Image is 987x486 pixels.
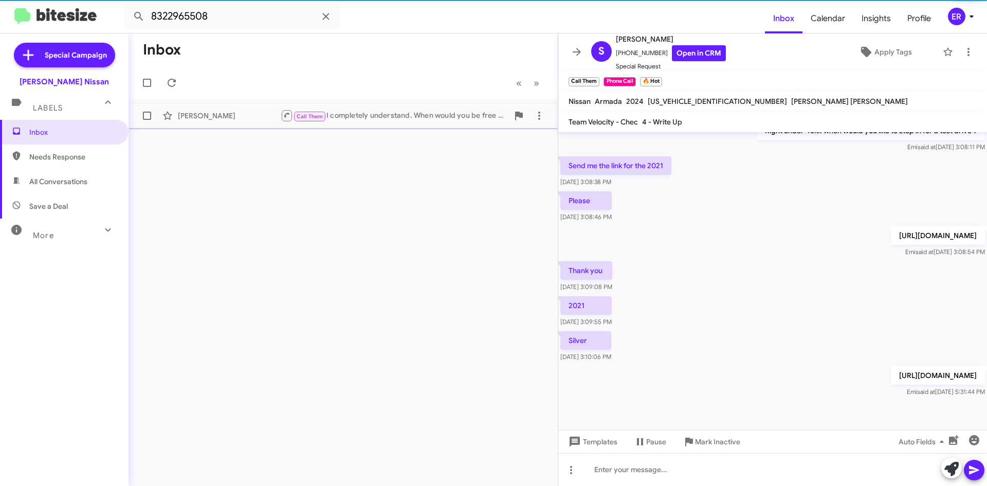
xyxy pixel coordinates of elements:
[907,143,985,151] span: Emi [DATE] 3:08:11 PM
[853,4,899,33] a: Insights
[29,201,68,211] span: Save a Deal
[626,97,644,106] span: 2024
[178,111,281,121] div: [PERSON_NAME]
[918,143,936,151] span: said at
[33,103,63,113] span: Labels
[791,97,908,106] span: [PERSON_NAME] [PERSON_NAME]
[917,388,935,395] span: said at
[595,97,622,106] span: Armada
[891,366,985,385] p: [URL][DOMAIN_NAME]
[560,178,611,186] span: [DATE] 3:08:38 PM
[560,156,671,175] p: Send me the link for the 2021
[905,248,985,256] span: Emi [DATE] 3:08:54 PM
[916,248,934,256] span: said at
[560,261,612,280] p: Thank you
[604,77,635,86] small: Phone Call
[124,4,340,29] input: Search
[891,226,985,245] p: [URL][DOMAIN_NAME]
[832,43,938,61] button: Apply Tags
[29,152,117,162] span: Needs Response
[45,50,107,60] span: Special Campaign
[281,109,508,122] div: I completely understand. When would you be free to stop in with the co-[PERSON_NAME] and take a l...
[948,8,965,25] div: ER
[560,353,611,361] span: [DATE] 3:10:06 PM
[939,8,976,25] button: ER
[616,61,726,71] span: Special Request
[560,331,611,350] p: Silver
[566,433,617,451] span: Templates
[646,433,666,451] span: Pause
[569,97,591,106] span: Nissan
[802,4,853,33] a: Calendar
[558,433,626,451] button: Templates
[560,213,612,221] span: [DATE] 3:08:46 PM
[648,97,787,106] span: [US_VEHICLE_IDENTIFICATION_NUMBER]
[29,176,87,187] span: All Conversations
[516,77,522,89] span: «
[560,318,612,326] span: [DATE] 3:09:55 PM
[899,433,948,451] span: Auto Fields
[143,42,181,58] h1: Inbox
[33,231,54,240] span: More
[29,127,117,137] span: Inbox
[534,77,539,89] span: »
[642,117,682,127] span: 4 - Write Up
[560,283,612,291] span: [DATE] 3:09:08 PM
[626,433,674,451] button: Pause
[674,433,748,451] button: Mark Inactive
[527,73,545,94] button: Next
[569,77,599,86] small: Call Them
[672,45,726,61] a: Open in CRM
[765,4,802,33] a: Inbox
[510,73,528,94] button: Previous
[560,191,612,210] p: Please
[14,43,115,67] a: Special Campaign
[899,4,939,33] a: Profile
[640,77,662,86] small: 🔥 Hot
[598,43,605,60] span: S
[560,296,612,315] p: 2021
[890,433,956,451] button: Auto Fields
[616,45,726,61] span: [PHONE_NUMBER]
[907,388,985,395] span: Emi [DATE] 5:31:44 PM
[20,77,109,87] div: [PERSON_NAME] Nissan
[510,73,545,94] nav: Page navigation example
[874,43,912,61] span: Apply Tags
[297,113,323,120] span: Call Them
[695,433,740,451] span: Mark Inactive
[569,117,638,127] span: Team Velocity - Chec
[616,33,726,45] span: [PERSON_NAME]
